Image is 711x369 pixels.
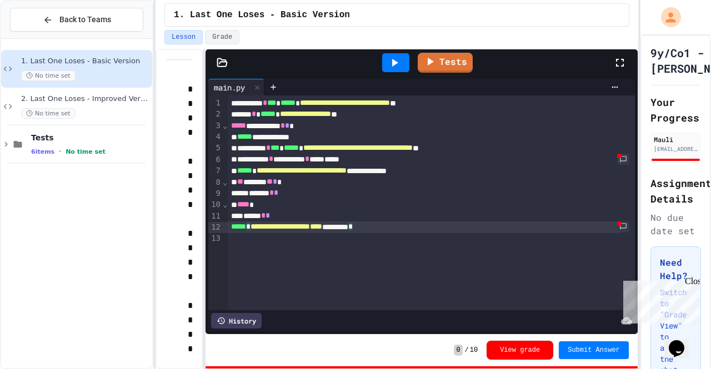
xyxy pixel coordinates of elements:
[222,121,228,130] span: Fold line
[465,346,469,355] span: /
[66,148,106,155] span: No time set
[208,199,222,210] div: 10
[487,341,553,360] button: View grade
[21,94,150,104] span: 2. Last One Loses - Improved Version
[164,30,203,44] button: Lesson
[208,143,222,154] div: 5
[31,133,150,143] span: Tests
[559,341,629,359] button: Submit Answer
[654,134,698,144] div: Mauli
[10,8,143,32] button: Back to Teams
[59,14,111,26] span: Back to Teams
[650,175,701,206] h2: Assignment Details
[650,94,701,125] h2: Your Progress
[454,345,462,356] span: 0
[222,200,228,209] span: Fold line
[208,177,222,188] div: 8
[418,53,473,73] a: Tests
[21,108,76,119] span: No time set
[211,313,262,328] div: History
[208,79,264,95] div: main.py
[649,4,684,30] div: My Account
[664,325,700,358] iframe: chat widget
[654,145,698,153] div: [EMAIL_ADDRESS][DOMAIN_NAME]
[205,30,239,44] button: Grade
[208,154,222,165] div: 6
[208,165,222,176] div: 7
[222,178,228,186] span: Fold line
[208,120,222,132] div: 3
[21,57,150,66] span: 1. Last One Loses - Basic Version
[660,256,692,282] h3: Need Help?
[174,8,350,22] span: 1. Last One Loses - Basic Version
[208,222,222,233] div: 12
[619,276,700,323] iframe: chat widget
[208,109,222,120] div: 2
[31,148,54,155] span: 6 items
[208,233,222,244] div: 13
[208,211,222,222] div: 11
[650,211,701,237] div: No due date set
[59,147,61,156] span: •
[470,346,478,355] span: 10
[208,98,222,109] div: 1
[21,70,76,81] span: No time set
[208,132,222,143] div: 4
[4,4,77,70] div: Chat with us now!Close
[568,346,620,355] span: Submit Answer
[208,82,251,93] div: main.py
[208,188,222,199] div: 9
